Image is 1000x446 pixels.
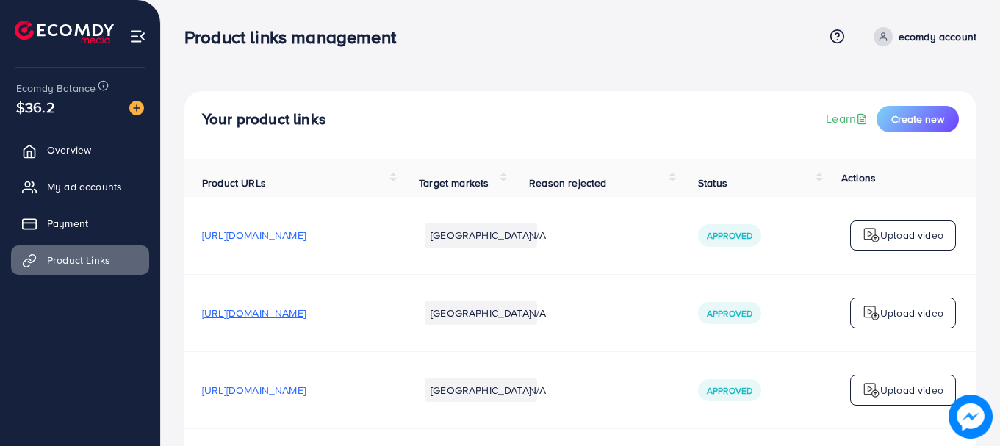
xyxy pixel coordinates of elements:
[868,27,976,46] a: ecomdy account
[202,228,306,242] span: [URL][DOMAIN_NAME]
[949,395,993,439] img: image
[891,112,944,126] span: Create new
[47,253,110,267] span: Product Links
[880,381,943,399] p: Upload video
[698,176,727,190] span: Status
[529,306,546,320] span: N/A
[529,228,546,242] span: N/A
[184,26,408,48] h3: Product links management
[202,176,266,190] span: Product URLs
[202,383,306,398] span: [URL][DOMAIN_NAME]
[47,216,88,231] span: Payment
[529,383,546,398] span: N/A
[863,381,880,399] img: logo
[202,110,326,129] h4: Your product links
[16,81,96,96] span: Ecomdy Balance
[707,229,752,242] span: Approved
[47,179,122,194] span: My ad accounts
[707,384,752,397] span: Approved
[863,304,880,322] img: logo
[899,28,976,46] p: ecomdy account
[425,378,537,402] li: [GEOGRAPHIC_DATA]
[529,176,606,190] span: Reason rejected
[826,110,871,127] a: Learn
[863,226,880,244] img: logo
[841,170,876,185] span: Actions
[16,96,55,118] span: $36.2
[11,172,149,201] a: My ad accounts
[15,21,114,43] img: logo
[877,106,959,132] button: Create new
[425,301,537,325] li: [GEOGRAPHIC_DATA]
[707,307,752,320] span: Approved
[129,28,146,45] img: menu
[11,209,149,238] a: Payment
[11,245,149,275] a: Product Links
[419,176,489,190] span: Target markets
[202,306,306,320] span: [URL][DOMAIN_NAME]
[880,304,943,322] p: Upload video
[47,143,91,157] span: Overview
[880,226,943,244] p: Upload video
[425,223,537,247] li: [GEOGRAPHIC_DATA]
[11,135,149,165] a: Overview
[129,101,144,115] img: image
